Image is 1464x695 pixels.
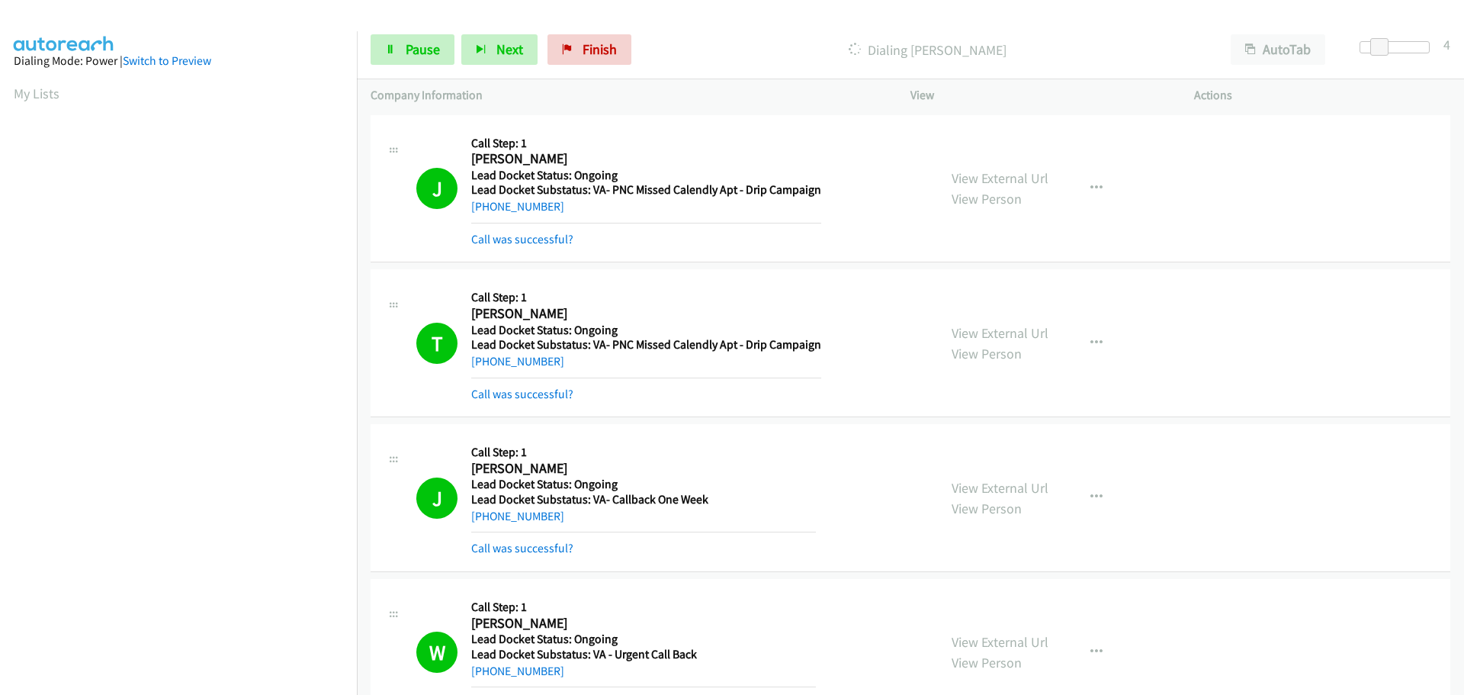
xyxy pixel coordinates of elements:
div: Dialing Mode: Power | [14,52,343,70]
h5: Lead Docket Status: Ongoing [471,477,816,492]
a: Call was successful? [471,541,573,555]
a: Switch to Preview [123,53,211,68]
a: View Person [952,190,1022,208]
a: View External Url [952,633,1048,651]
a: View Person [952,345,1022,362]
span: Pause [406,40,440,58]
a: View External Url [952,324,1048,342]
h2: [PERSON_NAME] [471,460,816,478]
a: Finish [547,34,631,65]
a: My Lists [14,85,59,102]
h5: Lead Docket Substatus: VA - Urgent Call Back [471,647,816,662]
button: Next [461,34,538,65]
a: [PHONE_NUMBER] [471,354,564,368]
a: Call was successful? [471,232,573,246]
h5: Lead Docket Substatus: VA- PNC Missed Calendly Apt - Drip Campaign [471,182,821,198]
p: View [910,86,1167,105]
p: Dialing [PERSON_NAME] [652,40,1203,60]
a: View Person [952,654,1022,671]
button: AutoTab [1231,34,1325,65]
h5: Lead Docket Status: Ongoing [471,632,816,647]
h5: Call Step: 1 [471,290,821,305]
h2: [PERSON_NAME] [471,615,816,632]
h1: T [416,323,457,364]
h1: W [416,632,457,673]
h2: [PERSON_NAME] [471,150,816,168]
iframe: Resource Center [1420,287,1464,408]
a: View External Url [952,169,1048,187]
h5: Call Step: 1 [471,136,821,151]
a: View External Url [952,479,1048,497]
h5: Lead Docket Substatus: VA- PNC Missed Calendly Apt - Drip Campaign [471,337,821,352]
a: [PHONE_NUMBER] [471,199,564,214]
a: Pause [371,34,454,65]
h1: J [416,478,457,519]
span: Finish [583,40,617,58]
a: [PHONE_NUMBER] [471,664,564,678]
h5: Lead Docket Status: Ongoing [471,323,821,338]
a: View Person [952,500,1022,517]
h2: [PERSON_NAME] [471,305,816,323]
h1: J [416,168,457,209]
span: Next [496,40,523,58]
a: Call was successful? [471,387,573,401]
h5: Call Step: 1 [471,600,816,615]
p: Company Information [371,86,883,105]
h5: Call Step: 1 [471,445,816,460]
h5: Lead Docket Status: Ongoing [471,168,821,183]
p: Actions [1194,86,1450,105]
div: 4 [1443,34,1450,55]
h5: Lead Docket Substatus: VA- Callback One Week [471,492,816,507]
a: [PHONE_NUMBER] [471,509,564,523]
